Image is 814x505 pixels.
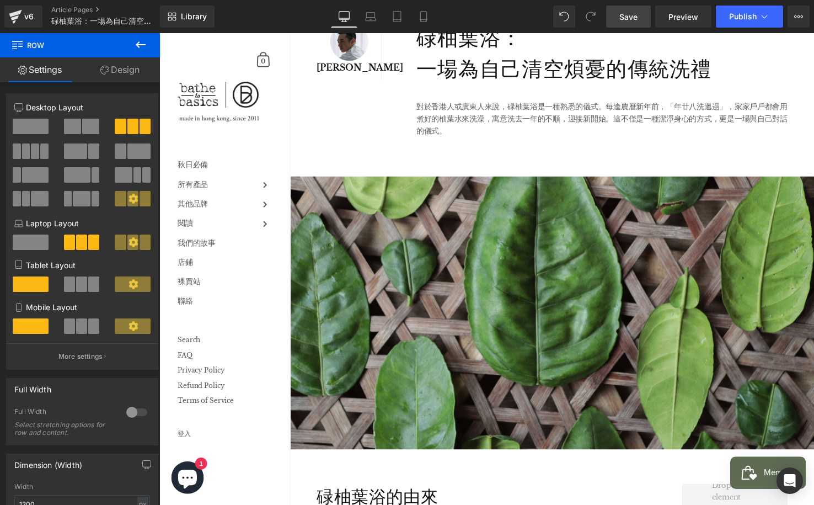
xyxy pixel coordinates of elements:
[410,6,437,28] a: Mobile
[14,217,150,229] p: Laptop Layout
[776,467,803,494] div: Open Intercom Messenger
[19,268,34,280] span: 聯絡
[19,355,67,365] span: Refund Policy
[357,6,384,28] a: Laptop
[51,17,157,25] span: 碌柚葉浴：一場為自己清空煩憂的傳統洗禮
[160,29,248,40] strong: [PERSON_NAME]
[262,69,640,106] p: 對於香港人或廣東人來說，碌柚葉浴是一種熟悉的儀式。每逢農曆新年前，「年廿八洗邋遢」，家家戶戶都會用煮好的柚葉水來洗澡，寓意洗去一年的不順，迎接新開始。這不僅是一種潔淨身心的方式，更是一場與自己對...
[9,437,49,472] inbox-online-store-chat: Shopify 網路商店聊天
[729,12,757,21] span: Publish
[19,169,50,180] span: 其他品牌
[14,454,82,470] div: Dimension (Width)
[22,9,36,24] div: v6
[80,57,160,82] a: Design
[619,11,638,23] span: Save
[384,6,410,28] a: Tablet
[580,6,602,28] button: Redo
[14,259,150,271] p: Tablet Layout
[788,6,810,28] button: More
[716,6,783,28] button: Publish
[19,248,42,260] span: 裸買站
[655,6,711,28] a: Preview
[14,102,150,113] p: Desktop Layout
[14,483,150,491] div: Width
[19,50,101,91] img: Bathe to Basics
[51,6,178,14] a: Article Pages
[160,460,516,486] p: 碌柚葉浴的由來
[19,209,57,220] span: 我們的故事
[553,6,575,28] button: Undo
[19,339,67,349] span: Privacy Policy
[19,309,42,318] span: Search
[19,405,32,414] span: 登入
[19,189,34,200] span: 閱讀
[668,11,698,23] span: Preview
[58,352,103,362] p: More settings
[19,370,76,380] span: Terms of Service
[11,33,121,57] span: Row
[19,149,50,161] span: 所有產品
[19,129,50,141] span: 秋日必備
[582,432,659,465] iframe: Button to open loyalty program pop-up
[19,228,34,240] span: 店鋪
[14,379,51,394] div: Full Width
[181,12,207,22] span: Library
[14,407,115,419] div: Full Width
[4,6,42,28] a: v6
[99,26,113,39] span: 0
[14,421,114,437] div: Select stretching options for row and content.
[14,301,150,313] p: Mobile Layout
[262,21,640,52] p: 一場為自己清空煩憂的傳統洗禮
[331,6,357,28] a: Desktop
[19,324,34,334] span: FAQ
[7,343,158,369] button: More settings
[160,6,215,28] a: New Library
